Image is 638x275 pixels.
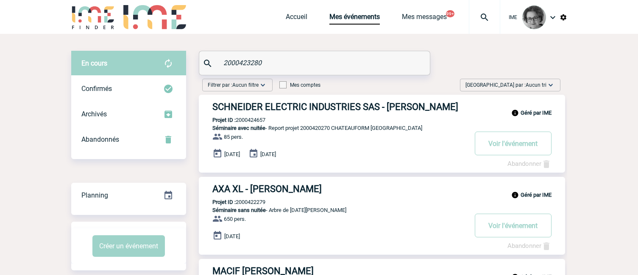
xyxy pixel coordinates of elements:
div: Retrouvez ici tous vos événements organisés par date et état d'avancement [71,183,186,208]
span: Archivés [81,110,107,118]
span: Abandonnés [81,135,119,143]
span: IME [509,14,517,20]
span: Séminaire avec nuitée [212,125,265,131]
span: Planning [81,191,108,199]
b: Géré par IME [521,192,552,198]
h3: AXA XL - [PERSON_NAME] [212,184,467,194]
a: SCHNEIDER ELECTRIC INDUSTRIES SAS - [PERSON_NAME] [199,102,565,112]
a: Abandonner [507,160,552,168]
span: Aucun tri [526,82,546,88]
a: Mes messages [402,13,447,25]
span: 85 pers. [224,134,243,140]
input: Rechercher un événement par son nom [221,57,410,69]
img: 101028-0.jpg [522,5,546,29]
p: - Report projet 2000420270 CHATEAUFORM [GEOGRAPHIC_DATA] [199,125,467,131]
a: AXA XL - [PERSON_NAME] [199,184,565,194]
button: 99+ [446,10,454,17]
span: [GEOGRAPHIC_DATA] par : [465,81,546,89]
img: info_black_24dp.svg [511,109,519,117]
img: baseline_expand_more_white_24dp-b.png [259,81,267,89]
b: Projet ID : [212,199,236,205]
button: Créer un événement [92,235,165,257]
span: Confirmés [81,85,112,93]
h3: SCHNEIDER ELECTRIC INDUSTRIES SAS - [PERSON_NAME] [212,102,467,112]
p: - Arbre de [DATE][PERSON_NAME] [199,207,467,213]
a: Accueil [286,13,307,25]
img: baseline_expand_more_white_24dp-b.png [546,81,555,89]
span: Séminaire sans nuitée [212,207,266,213]
b: Géré par IME [521,110,552,116]
b: Projet ID : [212,117,236,123]
span: [DATE] [260,151,276,157]
div: Retrouvez ici tous vos événements annulés [71,127,186,152]
a: Abandonner [507,242,552,250]
span: Filtrer par : [208,81,259,89]
div: Retrouvez ici tous vos évènements avant confirmation [71,51,186,76]
button: Voir l'événement [475,132,552,155]
img: IME-Finder [71,5,115,29]
button: Voir l'événement [475,214,552,237]
span: 650 pers. [224,216,246,222]
p: 2000424657 [199,117,265,123]
div: Retrouvez ici tous les événements que vous avez décidé d'archiver [71,102,186,127]
span: En cours [81,59,107,67]
img: info_black_24dp.svg [511,191,519,199]
a: Planning [71,182,186,207]
span: [DATE] [224,233,240,239]
span: [DATE] [224,151,240,157]
a: Mes événements [329,13,380,25]
p: 2000422279 [199,199,265,205]
label: Mes comptes [279,82,320,88]
span: Aucun filtre [232,82,259,88]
